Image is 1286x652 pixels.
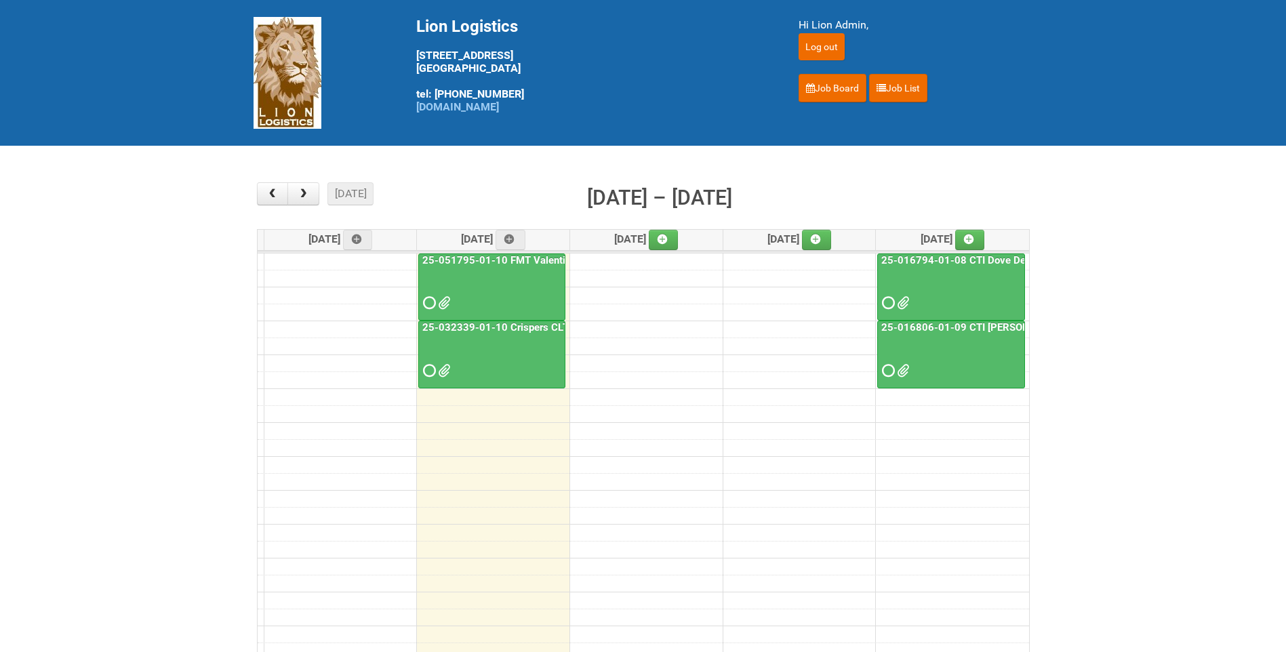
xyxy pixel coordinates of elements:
a: 25-032339-01-10 Crispers CLT + Online CPT - Client Mailing [420,321,706,333]
a: 25-016794-01-08 CTI Dove Deep Moisture [879,254,1082,266]
span: [DATE] [461,232,525,245]
a: 25-016794-01-08 CTI Dove Deep Moisture [877,253,1025,321]
a: 25-051795-01-10 FMT Valentino Masc US CLT [418,253,565,321]
a: 25-032339-01-10 Crispers CLT + Online CPT - Client Mailing [418,321,565,388]
span: LPF 25-016794-01-08.xlsx Dove DM Usage Instructions.pdf JNF 25-016794-01-08.DOC MDN 25-016794-01-... [897,298,906,308]
img: Lion Logistics [254,17,321,129]
a: 25-016806-01-09 CTI [PERSON_NAME] Bar Superior HUT [877,321,1025,388]
a: Add an event [802,230,832,250]
a: 25-051795-01-10 FMT Valentino Masc US CLT [420,254,643,266]
a: Add an event [343,230,373,250]
span: [DATE] [614,232,679,245]
a: Job List [869,74,927,102]
a: Job Board [799,74,866,102]
a: Add an event [955,230,985,250]
span: [DATE] [921,232,985,245]
span: Requested [423,366,433,375]
span: Requested [882,298,891,308]
span: [DATE] [308,232,373,245]
h2: [DATE] – [DATE] [587,182,732,213]
span: FMT Masculine Sites (002)_REV.xlsx MDN_REV (2) 25-051795-01-10.xlsx MDN_REV 25-051795-01-10.xlsx ... [438,298,447,308]
span: Requested [423,298,433,308]
span: Requested [882,366,891,375]
span: LPF - 25-016806-01-09 CTI Dove CM Bar Superior HUT.xlsx Dove CM Usage Instructions.pdf MDN - 25-0... [897,366,906,375]
span: Lion Logistics [416,17,518,36]
span: Crisp.jpg 25-032339-01-10 Crispers LION FORMS MOR_2nd Mailing.xlsx 25-032339-01_LABELS_Client Mai... [438,366,447,375]
div: [STREET_ADDRESS] [GEOGRAPHIC_DATA] tel: [PHONE_NUMBER] [416,17,765,113]
div: Hi Lion Admin, [799,17,1033,33]
span: [DATE] [767,232,832,245]
a: Add an event [496,230,525,250]
a: Add an event [649,230,679,250]
button: [DATE] [327,182,374,205]
a: [DOMAIN_NAME] [416,100,499,113]
a: Lion Logistics [254,66,321,79]
input: Log out [799,33,845,60]
a: 25-016806-01-09 CTI [PERSON_NAME] Bar Superior HUT [879,321,1150,333]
